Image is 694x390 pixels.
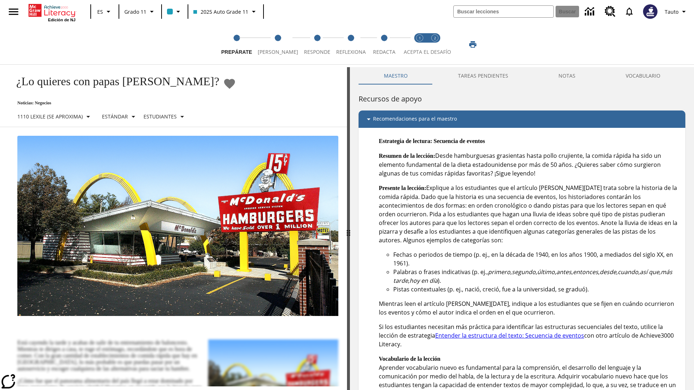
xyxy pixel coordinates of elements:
img: Avatar [643,4,657,19]
button: Añadir a mis Favoritas - ¿Lo quieres con papas fritas? [223,77,236,90]
div: Portada [29,3,76,22]
button: TAREAS PENDIENTES [433,67,533,84]
a: Centro de recursos, Se abrirá en una pestaña nueva. [600,2,620,21]
p: Mientras leen el artículo [PERSON_NAME][DATE], indique a los estudiantes que se fijen en cuándo o... [379,299,680,317]
span: ACEPTA EL DESAFÍO [404,48,451,55]
div: activity [350,67,694,390]
text: 2 [434,36,436,40]
h6: Recursos de apoyo [359,93,685,105]
p: Estándar [102,113,128,120]
button: VOCABULARIO [600,67,685,84]
span: Grado 11 [124,8,146,16]
em: cuando [618,268,638,276]
em: primero [488,268,510,276]
button: Reflexiona step 4 of 5 [330,25,372,64]
div: Instructional Panel Tabs [359,67,685,84]
em: entonces [573,268,598,276]
button: Responde step 3 of 5 [298,25,336,64]
span: Tauto [665,8,678,16]
span: Responde [304,48,330,55]
a: Notificaciones [620,2,639,21]
a: Entender la estructura del texto: Secuencia de eventos [435,331,584,339]
p: Explique a los estudiantes que el artículo [PERSON_NAME][DATE] trata sobre la historia de la comi... [379,183,680,244]
button: Lenguaje: ES, Selecciona un idioma [93,5,116,18]
em: hoy en día [410,277,438,285]
span: ES [97,8,103,16]
button: Lee step 2 of 5 [252,25,304,64]
em: desde [600,268,616,276]
span: Reflexiona [336,48,366,55]
button: Maestro [359,67,433,84]
p: Desde hamburguesas grasientas hasta pollo crujiente, la comida rápida ha sido un elemento fundame... [379,151,680,178]
button: Redacta step 5 of 5 [366,25,403,64]
span: Redacta [373,48,395,55]
button: Acepta el desafío lee step 1 of 2 [409,25,430,64]
em: segundo [512,268,536,276]
h1: ¿Lo quieres con papas [PERSON_NAME]? [9,75,219,88]
button: Grado: Grado 11, Elige un grado [121,5,159,18]
button: Clase: 2025 Auto Grade 11, Selecciona una clase [190,5,261,18]
button: Acepta el desafío contesta step 2 of 2 [424,25,445,64]
p: 1110 Lexile (Se aproxima) [17,113,83,120]
li: Pistas contextuales (p. ej., nació, creció, fue a la universidad, se graduó). [393,285,680,294]
button: El color de la clase es azul claro. Cambiar el color de la clase. [164,5,185,18]
button: Tipo de apoyo, Estándar [99,110,141,123]
button: Abrir el menú lateral [3,1,24,22]
text: 1 [419,36,421,40]
strong: Estrategia de lectura: Secuencia de eventos [379,138,485,144]
em: último [537,268,555,276]
img: Uno de los primeros locales de McDonald's, con el icónico letrero rojo y los arcos amarillos. [17,136,338,316]
button: Perfil/Configuración [662,5,691,18]
span: Edición de NJ [48,18,76,22]
button: Seleccione Lexile, 1110 Lexile (Se aproxima) [14,110,95,123]
button: Escoja un nuevo avatar [639,2,662,21]
button: Imprimir [461,38,484,51]
span: 2025 Auto Grade 11 [193,8,248,16]
p: Noticias: Negocios [9,100,236,106]
input: Buscar campo [454,6,553,17]
button: NOTAS [533,67,600,84]
p: Si los estudiantes necesitan más práctica para identificar las estructuras secuenciales del texto... [379,322,680,348]
strong: Presente la lección: [379,185,426,191]
span: Prepárate [221,49,252,55]
button: Prepárate step 1 of 5 [215,25,258,64]
button: Seleccionar estudiante [141,110,189,123]
a: Centro de información [581,2,600,22]
span: [PERSON_NAME] [258,48,298,55]
p: Recomendaciones para el maestro [373,115,457,123]
em: antes [556,268,571,276]
div: Recomendaciones para el maestro [359,110,685,128]
strong: Vocabulario de la lección [379,356,441,362]
li: Palabras o frases indicativas (p. ej., , , , , , , , , , ). [393,268,680,285]
li: Fechas o periodos de tiempo (p. ej., en la década de 1940, en los años 1900, a mediados del siglo... [393,250,680,268]
em: así que [640,268,659,276]
div: Pulsa la tecla de intro o la barra espaciadora y luego presiona las flechas de derecha e izquierd... [347,67,350,390]
strong: Resumen de la lección: [379,153,435,159]
p: Estudiantes [143,113,177,120]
